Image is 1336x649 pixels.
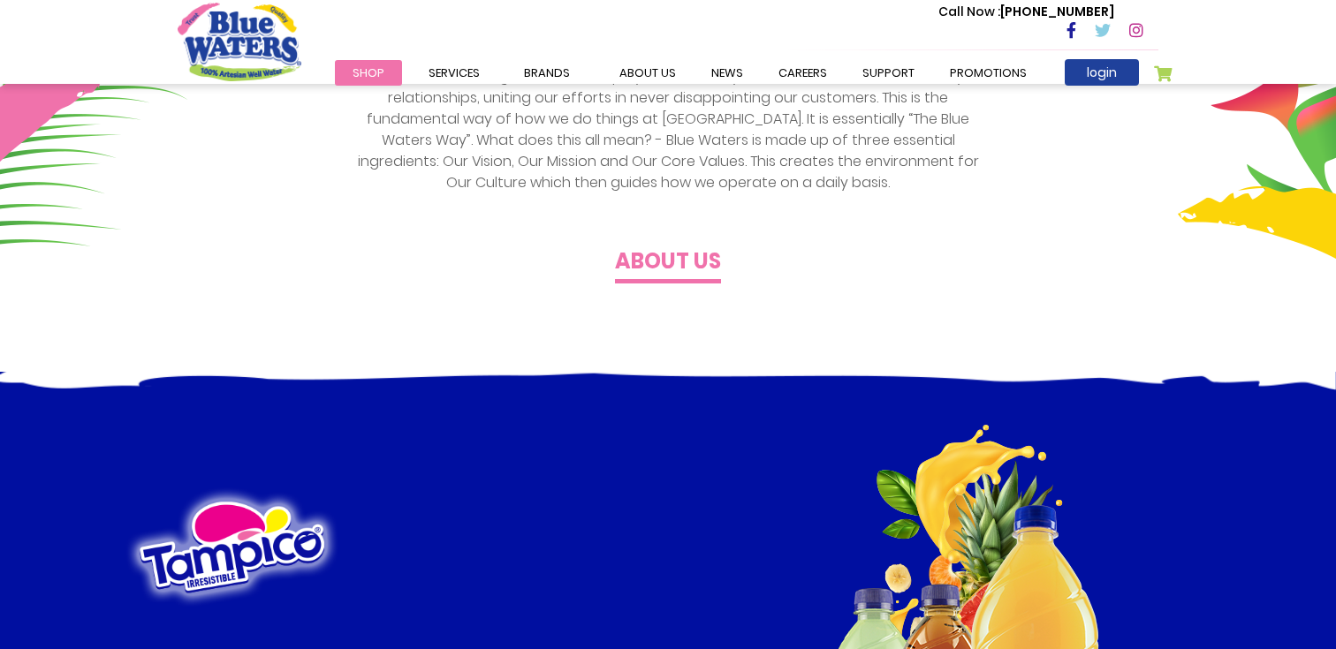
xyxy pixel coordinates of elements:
[761,60,845,86] a: careers
[1065,59,1139,86] a: login
[125,487,339,607] img: product image
[524,64,570,81] span: Brands
[932,60,1044,86] a: Promotions
[938,3,1000,20] span: Call Now :
[615,249,721,275] h4: About us
[694,60,761,86] a: News
[938,3,1114,21] p: [PHONE_NUMBER]
[353,64,384,81] span: Shop
[845,60,932,86] a: support
[429,64,480,81] span: Services
[615,253,721,274] a: About us
[178,3,301,80] a: store logo
[602,60,694,86] a: about us
[348,66,989,193] p: Blue Waters management and employees work daily to create and maintain healthy relationships, uni...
